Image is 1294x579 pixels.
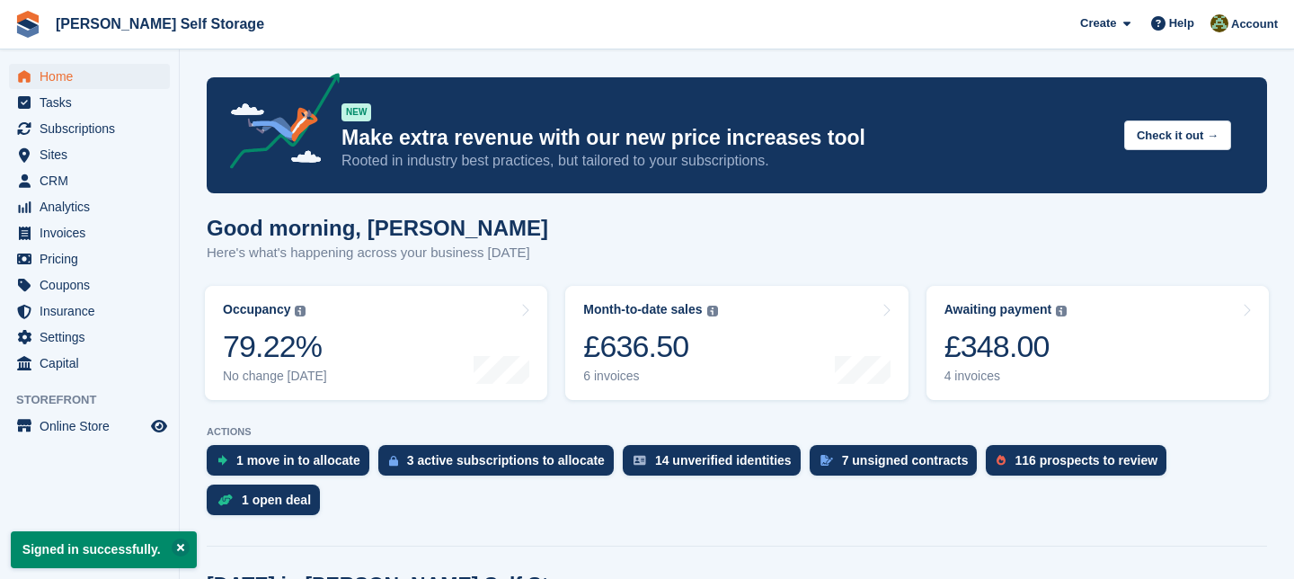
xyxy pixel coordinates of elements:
a: [PERSON_NAME] Self Storage [49,9,271,39]
a: menu [9,325,170,350]
a: menu [9,142,170,167]
p: Make extra revenue with our new price increases tool [341,125,1110,151]
div: Awaiting payment [944,302,1052,317]
img: deal-1b604bf984904fb50ccaf53a9ad4b4a5d6e5aea283cecdc64d6e3604feb123c2.svg [217,494,233,506]
div: Occupancy [223,302,290,317]
span: Analytics [40,194,147,219]
img: price-adjustments-announcement-icon-8257ccfd72463d97f412b2fc003d46551f7dbcb40ab6d574587a9cd5c0d94... [215,73,341,175]
div: 1 open deal [242,493,311,507]
h1: Good morning, [PERSON_NAME] [207,216,548,240]
img: icon-info-grey-7440780725fd019a000dd9b08b2336e03edf1995a4989e88bcd33f0948082b44.svg [707,306,718,316]
a: 1 move in to allocate [207,445,378,485]
div: 6 invoices [583,369,717,384]
img: icon-info-grey-7440780725fd019a000dd9b08b2336e03edf1995a4989e88bcd33f0948082b44.svg [1056,306,1067,316]
div: 4 invoices [944,369,1068,384]
a: menu [9,220,170,245]
div: 14 unverified identities [655,453,792,468]
a: menu [9,351,170,376]
span: Home [40,64,147,89]
span: Sites [40,142,147,167]
div: 7 unsigned contracts [842,453,969,468]
span: Help [1169,14,1194,32]
a: menu [9,414,170,439]
p: Signed in successfully. [11,531,197,568]
div: 3 active subscriptions to allocate [407,453,605,468]
p: Here's what's happening across your business [DATE] [207,243,548,263]
img: active_subscription_to_allocate_icon-d502201f5373d7db506a760aba3b589e785aa758c864c3986d89f69b8ff3... [389,455,398,467]
a: 116 prospects to review [986,445,1175,485]
a: Awaiting payment £348.00 4 invoices [926,286,1269,400]
div: £348.00 [944,328,1068,365]
a: 3 active subscriptions to allocate [378,445,623,485]
span: Coupons [40,272,147,298]
span: Create [1080,14,1116,32]
div: 116 prospects to review [1015,453,1157,468]
div: No change [DATE] [223,369,327,384]
button: Check it out → [1124,120,1231,150]
span: Insurance [40,298,147,324]
img: verify_identity-adf6edd0f0f0b5bbfe63781bf79b02c33cf7c696d77639b501bdc392416b5a36.svg [634,455,646,466]
span: Pricing [40,246,147,272]
span: Storefront [16,391,179,409]
a: menu [9,246,170,272]
a: menu [9,272,170,298]
a: Preview store [148,415,170,437]
div: Month-to-date sales [583,302,702,317]
a: 1 open deal [207,485,329,524]
span: Invoices [40,220,147,245]
span: CRM [40,168,147,193]
span: Online Store [40,414,147,439]
div: NEW [341,103,371,121]
a: menu [9,298,170,324]
p: Rooted in industry best practices, but tailored to your subscriptions. [341,151,1110,171]
a: 14 unverified identities [623,445,810,485]
div: 79.22% [223,328,327,365]
a: menu [9,168,170,193]
div: £636.50 [583,328,717,365]
span: Tasks [40,90,147,115]
img: contract_signature_icon-13c848040528278c33f63329250d36e43548de30e8caae1d1a13099fd9432cc5.svg [820,455,833,466]
img: icon-info-grey-7440780725fd019a000dd9b08b2336e03edf1995a4989e88bcd33f0948082b44.svg [295,306,306,316]
img: stora-icon-8386f47178a22dfd0bd8f6a31ec36ba5ce8667c1dd55bd0f319d3a0aa187defe.svg [14,11,41,38]
span: Capital [40,351,147,376]
img: prospect-51fa495bee0391a8d652442698ab0144808aea92771e9ea1ae160a38d050c398.svg [997,455,1006,466]
a: menu [9,194,170,219]
a: Occupancy 79.22% No change [DATE] [205,286,547,400]
img: move_ins_to_allocate_icon-fdf77a2bb77ea45bf5b3d319d69a93e2d87916cf1d5bf7949dd705db3b84f3ca.svg [217,455,227,466]
div: 1 move in to allocate [236,453,360,468]
span: Settings [40,325,147,350]
a: Month-to-date sales £636.50 6 invoices [565,286,908,400]
a: menu [9,64,170,89]
p: ACTIONS [207,426,1267,438]
span: Account [1231,15,1278,33]
a: menu [9,90,170,115]
span: Subscriptions [40,116,147,141]
a: menu [9,116,170,141]
a: 7 unsigned contracts [810,445,987,485]
img: Karl [1210,14,1228,32]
